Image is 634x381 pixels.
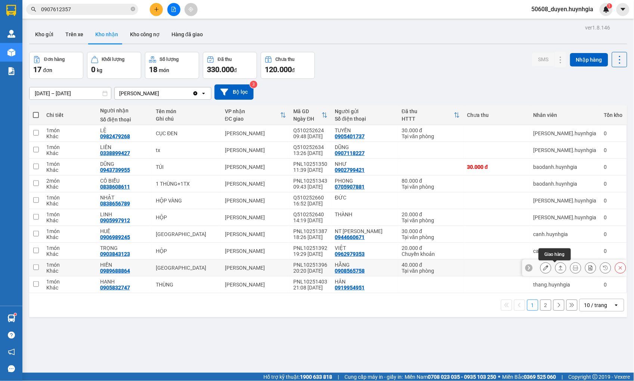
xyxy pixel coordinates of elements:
button: Trên xe [59,25,89,43]
div: Chuyển khoản [402,251,460,257]
button: Kho gửi [29,25,59,43]
div: Chi tiết [46,112,93,118]
svg: Clear value [192,90,198,96]
div: 21:08 [DATE] [294,285,328,291]
div: Đã thu [218,57,232,62]
div: Khác [46,184,93,190]
div: 0 [604,231,623,237]
div: 1 món [46,144,93,150]
div: Tồn kho [604,112,623,118]
div: 0903843123 [100,251,130,257]
div: Khác [46,285,93,291]
div: 0989688864 [100,268,130,274]
div: 0962979353 [335,251,365,257]
div: PNL10251350 [294,161,328,167]
div: LINH [100,211,149,217]
div: 2 món [46,178,93,184]
div: 30.000 đ [402,127,460,133]
div: Tên món [156,108,218,114]
span: 17 [33,65,41,74]
button: plus [150,3,163,16]
div: [PERSON_NAME] [225,231,286,237]
span: Miền Bắc [502,373,556,381]
div: Khác [46,167,93,173]
img: icon-new-feature [603,6,610,13]
input: Tìm tên, số ĐT hoặc mã đơn [41,5,129,13]
span: Miền Nam [405,373,497,381]
button: Số lượng18món [145,52,199,79]
div: 10 / trang [584,301,607,309]
div: 14:19 [DATE] [294,217,328,223]
div: LỆ [100,127,149,133]
img: logo-vxr [6,5,16,16]
button: 2 [540,300,551,311]
div: Khác [46,251,93,257]
div: Q510252624 [294,127,328,133]
div: 0902799421 [335,167,365,173]
div: TX [156,231,218,237]
button: Chưa thu120.000đ [261,52,315,79]
div: 0 [604,248,623,254]
div: 0907118227 [335,150,365,156]
img: warehouse-icon [7,315,15,322]
div: 0 [604,282,623,288]
div: tx [156,147,218,153]
div: 0338899427 [100,150,130,156]
div: 09:43 [DATE] [294,184,328,190]
div: 13:26 [DATE] [294,150,328,156]
div: 1 món [46,211,93,217]
div: LIÊN [100,144,149,150]
div: TX [156,265,218,271]
div: 0 [604,214,623,220]
span: plus [154,7,159,12]
div: canh.huynhgia [534,231,597,237]
div: 09:48 [DATE] [294,133,328,139]
div: 20:20 [DATE] [294,268,328,274]
div: 0705907881 [335,184,365,190]
div: Khác [46,150,93,156]
div: Chưa thu [276,57,295,62]
div: 80.000 đ [402,178,460,184]
div: 1 món [46,279,93,285]
div: 1 món [46,245,93,251]
div: [PERSON_NAME] [225,198,286,204]
div: 0908565758 [335,268,365,274]
div: ver 1.8.146 [585,24,610,32]
div: Khác [46,133,93,139]
div: PHONG [335,178,395,184]
div: ĐỨC [335,195,395,201]
button: Đơn hàng17đơn [29,52,83,79]
div: 1 THÙNG+1TX [156,181,218,187]
div: 40.000 đ [402,262,460,268]
button: caret-down [616,3,630,16]
div: 0 [604,164,623,170]
div: VIỆT [335,245,395,251]
span: question-circle [8,332,15,339]
div: 20.000 đ [402,211,460,217]
div: PNL10251396 [294,262,328,268]
div: Ghi chú [156,116,218,122]
div: Khác [46,201,93,207]
div: Giao hàng [539,248,571,260]
div: 0944660671 [335,234,365,240]
div: Số điện thoại [100,117,149,123]
button: Kho công nợ [124,25,166,43]
div: 1 món [46,262,93,268]
div: PNL10251392 [294,245,328,251]
div: thang.huynhgia [534,282,597,288]
div: Chưa thu [467,112,526,118]
div: Người nhận [100,108,149,114]
div: HỘP [156,214,218,220]
div: HTTT [402,116,454,122]
div: Đơn hàng [44,57,65,62]
div: [PERSON_NAME] [225,282,286,288]
div: [PERSON_NAME] [119,90,159,97]
span: 1 [608,3,611,9]
div: 20.000 đ [402,245,460,251]
div: HẰNG [335,262,395,268]
div: NHẬT [100,195,149,201]
div: ĐC giao [225,116,280,122]
span: caret-down [620,6,627,13]
div: HỘP VÀNG [156,198,218,204]
img: warehouse-icon [7,49,15,56]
